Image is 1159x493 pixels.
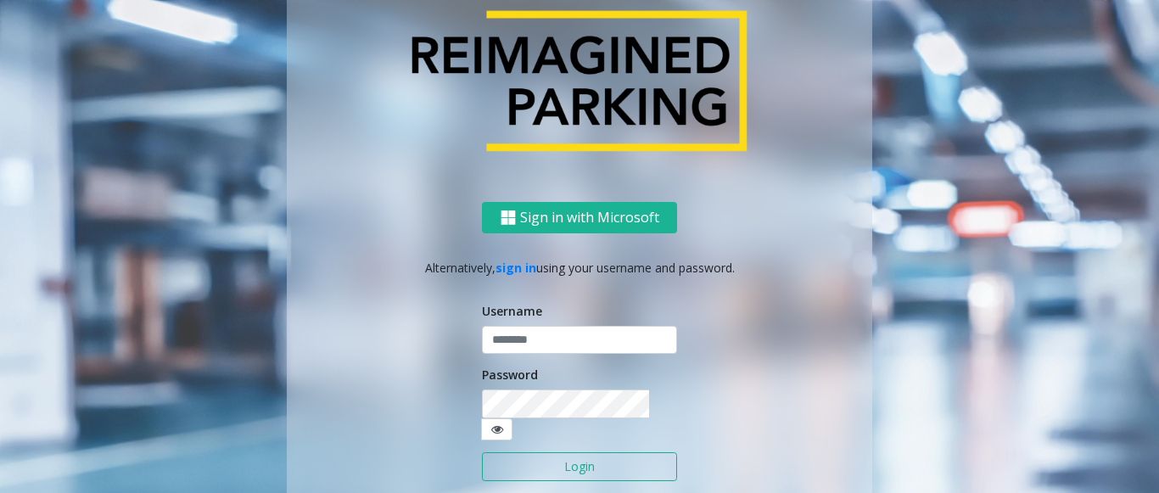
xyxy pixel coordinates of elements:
button: Sign in with Microsoft [482,202,677,233]
a: sign in [496,260,536,276]
p: Alternatively, using your username and password. [304,259,855,277]
label: Password [482,366,538,384]
label: Username [482,302,542,320]
button: Login [482,452,677,481]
